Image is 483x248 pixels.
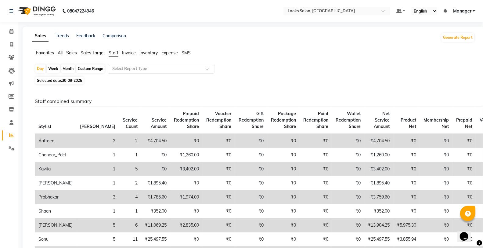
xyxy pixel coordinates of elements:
span: All [58,50,63,56]
td: ₹0 [141,148,170,162]
span: Membership Net [424,117,449,129]
td: ₹0 [420,148,452,162]
td: ₹0 [300,218,332,232]
td: ₹0 [332,148,364,162]
td: ₹0 [300,204,332,218]
td: ₹0 [332,204,364,218]
td: ₹0 [332,190,364,204]
span: Service Count [123,117,138,129]
td: ₹0 [267,162,300,176]
td: Kavita [35,162,76,176]
td: 3 [76,190,119,204]
td: ₹0 [420,176,452,190]
td: ₹1,974.00 [170,190,203,204]
td: ₹0 [452,134,476,148]
td: ₹0 [300,232,332,246]
td: ₹1,895.40 [364,176,393,190]
td: ₹0 [235,134,267,148]
td: 1 [76,176,119,190]
td: 2 [119,176,141,190]
a: Feedback [76,33,95,38]
td: ₹0 [420,232,452,246]
td: ₹0 [452,176,476,190]
td: ₹3,402.00 [364,162,393,176]
td: ₹0 [267,148,300,162]
td: ₹0 [170,204,203,218]
td: ₹0 [235,232,267,246]
td: ₹3,402.00 [170,162,203,176]
span: Prepaid Net [456,117,472,129]
td: ₹0 [235,190,267,204]
span: SMS [182,50,191,56]
td: ₹0 [420,218,452,232]
div: Month [61,64,75,73]
h6: Staff combined summary [35,98,470,104]
td: ₹352.00 [141,204,170,218]
td: ₹0 [235,176,267,190]
span: Sales [66,50,77,56]
td: ₹0 [452,148,476,162]
td: ₹0 [300,190,332,204]
td: 5 [76,232,119,246]
td: ₹0 [452,190,476,204]
span: Voucher Redemption Share [206,111,231,129]
td: ₹0 [332,162,364,176]
td: 1 [76,148,119,162]
td: ₹1,260.00 [364,148,393,162]
a: Trends [56,33,69,38]
span: Expense [161,50,178,56]
td: Sonu [35,232,76,246]
a: Comparison [103,33,126,38]
td: 5 [119,162,141,176]
td: ₹4,704.50 [141,134,170,148]
span: Prepaid Redemption Share [174,111,199,129]
td: ₹0 [141,162,170,176]
td: ₹0 [420,204,452,218]
td: ₹352.00 [364,204,393,218]
td: Shaan [35,204,76,218]
td: ₹0 [420,162,452,176]
td: ₹0 [267,204,300,218]
td: ₹0 [203,176,235,190]
td: ₹0 [203,148,235,162]
td: ₹0 [300,176,332,190]
td: ₹0 [452,162,476,176]
td: ₹3,855.94 [393,232,420,246]
td: 6 [119,218,141,232]
td: ₹0 [300,162,332,176]
td: ₹0 [235,162,267,176]
img: logo [16,2,57,20]
iframe: chat widget [457,224,477,242]
td: ₹0 [332,218,364,232]
span: Stylist [38,124,51,129]
td: ₹0 [170,232,203,246]
span: Selected date: [35,77,84,84]
td: ₹0 [393,204,420,218]
td: ₹0 [452,232,476,246]
td: 4 [119,190,141,204]
span: Service Amount [151,117,167,129]
td: ₹0 [452,204,476,218]
td: ₹0 [203,218,235,232]
td: ₹3,759.60 [364,190,393,204]
td: ₹0 [267,190,300,204]
td: 1 [76,162,119,176]
td: ₹0 [170,176,203,190]
td: ₹11,069.25 [141,218,170,232]
td: ₹0 [203,190,235,204]
td: ₹0 [300,148,332,162]
td: ₹0 [203,134,235,148]
td: 2 [119,134,141,148]
td: Aafreen [35,134,76,148]
span: Sales Target [81,50,105,56]
span: Manager [453,8,471,14]
td: ₹4,704.50 [364,134,393,148]
td: 11 [119,232,141,246]
span: Invoice [122,50,136,56]
td: 2 [76,134,119,148]
td: ₹0 [267,176,300,190]
td: ₹0 [393,148,420,162]
span: Gift Redemption Share [239,111,264,129]
td: ₹25,497.55 [364,232,393,246]
td: ₹0 [452,218,476,232]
